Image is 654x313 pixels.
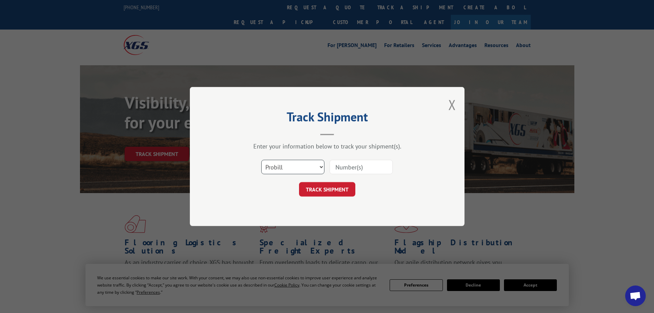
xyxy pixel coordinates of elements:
[224,112,430,125] h2: Track Shipment
[625,286,646,306] div: Open chat
[448,96,456,114] button: Close modal
[224,142,430,150] div: Enter your information below to track your shipment(s).
[299,182,355,197] button: TRACK SHIPMENT
[330,160,393,174] input: Number(s)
